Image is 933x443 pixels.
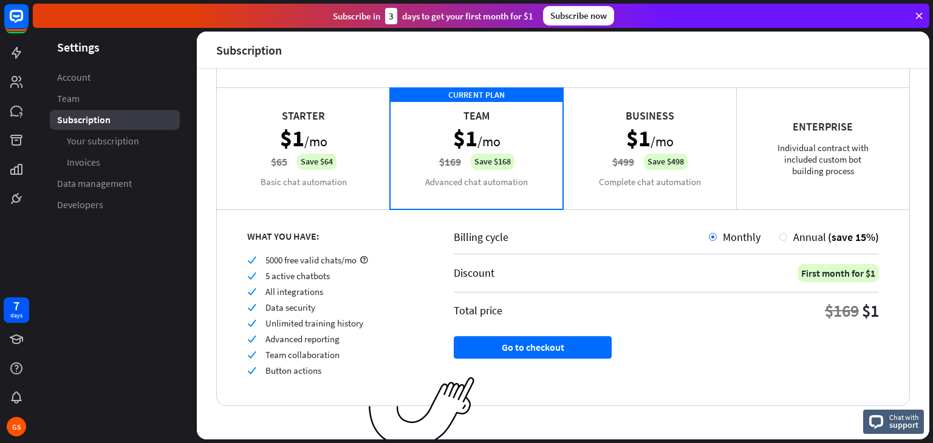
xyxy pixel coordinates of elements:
span: Account [57,71,91,84]
span: Subscription [57,113,111,126]
i: check [247,255,256,265]
span: Developers [57,198,103,211]
span: Data security [265,302,315,313]
span: 5 active chatbots [265,270,330,282]
button: Open LiveChat chat widget [10,5,46,41]
a: Developers [50,195,180,215]
div: $1 [862,300,879,322]
i: check [247,334,256,343]
a: 7 days [4,297,29,323]
div: Discount [454,266,494,280]
span: support [889,419,919,430]
div: Total price [454,303,502,317]
i: check [247,350,256,359]
span: Annual [793,230,826,244]
a: Your subscription [50,131,180,151]
div: Billing cycle [454,230,709,244]
button: Go to checkout [454,336,612,359]
span: 5000 free valid chats/mo [265,254,357,266]
span: Unlimited training history [265,317,363,329]
header: Settings [33,39,197,55]
div: First month for $1 [798,264,879,282]
i: check [247,271,256,280]
div: GS [7,417,26,436]
span: Data management [57,177,132,190]
div: New messages notification [35,2,49,16]
i: check [247,287,256,296]
div: Subscribe now [543,6,614,25]
span: (save 15%) [828,230,879,244]
span: Invoices [67,156,100,169]
span: Team [57,92,80,105]
span: Advanced reporting [265,333,340,345]
span: Monthly [723,230,760,244]
div: WHAT YOU HAVE: [247,230,423,242]
span: Team collaboration [265,349,340,360]
i: check [247,366,256,375]
span: Chat with [889,411,919,423]
span: All integrations [265,286,323,297]
i: check [247,319,256,328]
div: 3 [385,8,397,24]
a: Invoices [50,152,180,172]
div: Subscribe in days to get your first month for $1 [333,8,533,24]
div: $169 [825,300,859,322]
span: Button actions [265,365,321,376]
div: 7 [13,300,19,311]
div: Subscription [216,43,282,57]
a: Team [50,89,180,109]
a: Account [50,67,180,87]
span: Your subscription [67,135,139,147]
div: days [10,311,22,320]
i: check [247,303,256,312]
a: Data management [50,174,180,194]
